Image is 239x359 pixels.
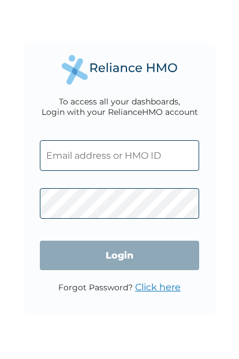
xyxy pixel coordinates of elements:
[58,282,181,293] p: Forgot Password?
[40,140,200,171] input: Email address or HMO ID
[42,96,198,117] div: To access all your dashboards, Login with your RelianceHMO account
[40,241,200,270] input: Login
[135,282,181,293] a: Click here
[62,55,177,84] img: Reliance Health's Logo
